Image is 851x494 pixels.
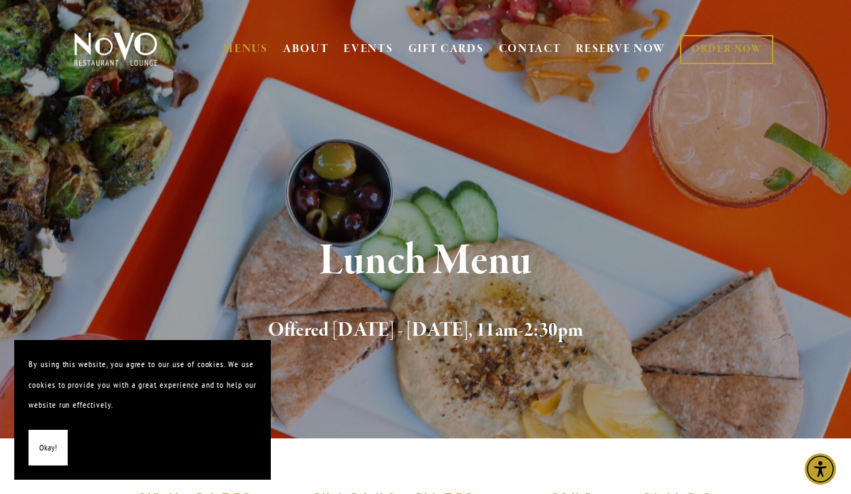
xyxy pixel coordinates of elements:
[408,36,484,63] a: GIFT CARDS
[39,438,57,458] span: Okay!
[805,453,836,485] div: Accessibility Menu
[29,430,68,466] button: Okay!
[576,36,666,63] a: RESERVE NOW
[71,31,160,67] img: Novo Restaurant &amp; Lounge
[499,36,562,63] a: CONTACT
[93,238,758,284] h1: Lunch Menu
[283,42,329,56] a: ABOUT
[93,316,758,346] h2: Offered [DATE] - [DATE], 11am-2:30pm
[223,42,268,56] a: MENUS
[29,354,257,416] p: By using this website, you agree to our use of cookies. We use cookies to provide you with a grea...
[14,340,271,480] section: Cookie banner
[680,35,773,64] a: ORDER NOW
[344,42,393,56] a: EVENTS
